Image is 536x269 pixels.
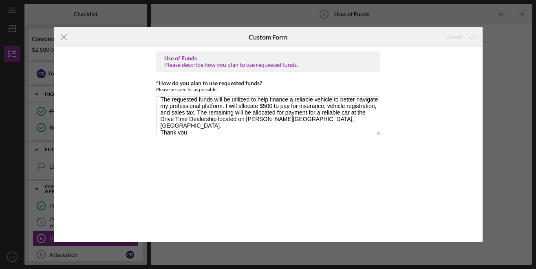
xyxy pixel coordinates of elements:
[156,86,380,93] div: Please be specific as possible
[164,55,372,62] div: Use of Funds
[156,96,380,135] textarea: The requested funds will be utilized to help finance a reliable vehicle to better navigate my pro...
[249,33,287,41] h6: Custom Form
[439,29,483,45] button: Saved
[447,29,462,45] div: Saved
[164,62,372,68] div: Please describe how you plan to use requested funds.
[156,79,262,86] label: *How do you plan to use requested funds?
